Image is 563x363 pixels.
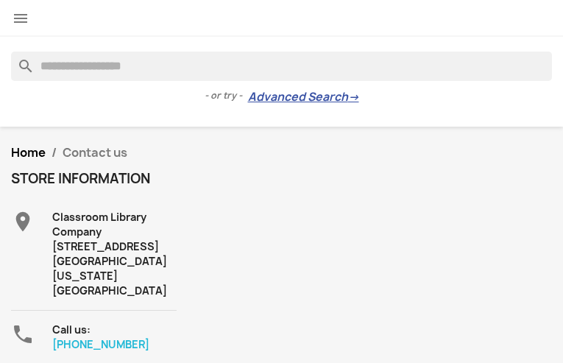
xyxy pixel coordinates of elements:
span: - or try - [205,88,248,103]
input: Search [11,52,552,81]
i:  [11,323,35,346]
a: Advanced Search→ [248,90,359,105]
div: Call us: [52,323,177,352]
h4: Store information [11,172,177,186]
i:  [12,10,29,27]
span: Contact us [63,144,127,161]
i: search [11,52,29,69]
span: → [348,90,359,105]
i:  [11,210,35,233]
a: Home [11,144,46,161]
a: [PHONE_NUMBER] [52,337,149,351]
div: Classroom Library Company [STREET_ADDRESS] [GEOGRAPHIC_DATA][US_STATE] [GEOGRAPHIC_DATA] [52,210,177,298]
